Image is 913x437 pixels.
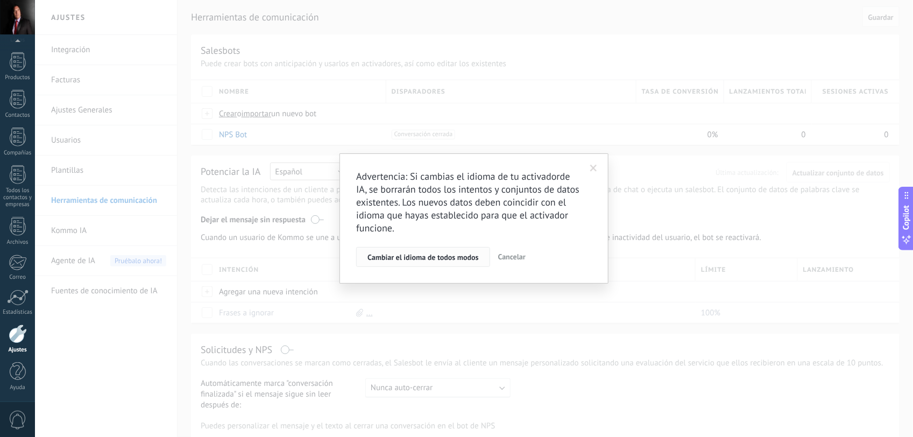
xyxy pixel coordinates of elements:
[2,112,33,119] div: Contactos
[2,347,33,354] div: Ajustes
[2,150,33,157] div: Compañías
[2,384,33,391] div: Ayuda
[367,253,479,261] span: Cambiar el idioma de todos modos
[494,247,530,267] button: Cancelar
[498,252,526,262] span: Cancelar
[2,187,33,208] div: Todos los contactos y empresas
[2,239,33,246] div: Archivos
[356,170,581,235] h2: Advertencia: Si cambias el idioma de tu activadorde IA, se borrarán todos los intentos y conjunto...
[901,206,912,230] span: Copilot
[2,309,33,316] div: Estadísticas
[356,247,490,267] button: Cambiar el idioma de todos modos
[2,74,33,81] div: Productos
[2,274,33,281] div: Correo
